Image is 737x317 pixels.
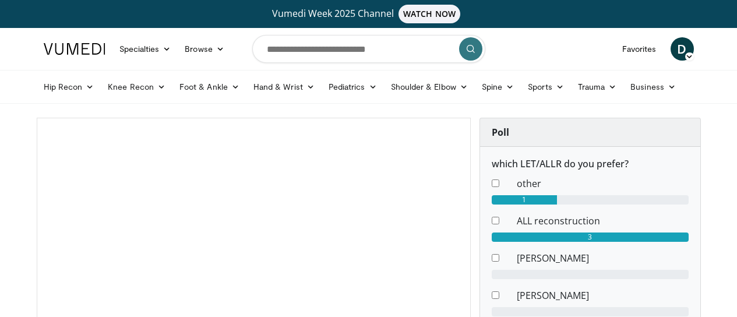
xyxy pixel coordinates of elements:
a: Spine [475,75,521,98]
div: 3 [492,233,689,242]
span: WATCH NOW [399,5,460,23]
a: Pediatrics [322,75,384,98]
a: Trauma [571,75,624,98]
a: Favorites [615,37,664,61]
div: 1 [492,195,558,205]
a: Knee Recon [101,75,172,98]
a: Browse [178,37,231,61]
a: Hand & Wrist [246,75,322,98]
a: Vumedi Week 2025 ChannelWATCH NOW [45,5,692,23]
img: VuMedi Logo [44,43,105,55]
a: Foot & Ankle [172,75,246,98]
dd: [PERSON_NAME] [508,251,697,265]
dd: [PERSON_NAME] [508,288,697,302]
a: Sports [521,75,571,98]
h6: which LET/ALLR do you prefer? [492,158,689,170]
a: Specialties [112,37,178,61]
dd: other [508,177,697,191]
a: D [671,37,694,61]
dd: ALL reconstruction [508,214,697,228]
a: Hip Recon [37,75,101,98]
a: Business [623,75,683,98]
strong: Poll [492,126,509,139]
a: Shoulder & Elbow [384,75,475,98]
input: Search topics, interventions [252,35,485,63]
